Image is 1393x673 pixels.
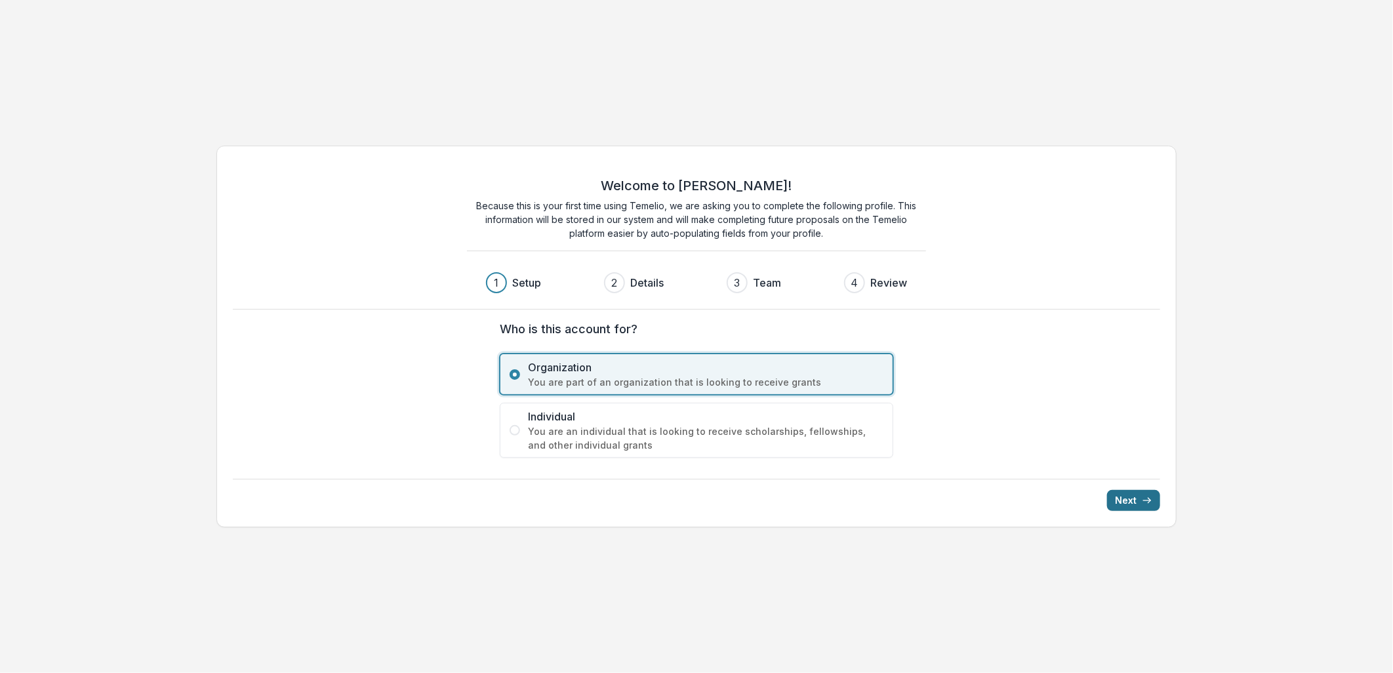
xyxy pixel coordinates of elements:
span: You are part of an organization that is looking to receive grants [528,375,883,389]
div: Progress [486,272,907,293]
span: Individual [528,409,883,424]
label: Who is this account for? [500,320,885,338]
div: 4 [851,275,858,291]
span: Organization [528,359,883,375]
div: 3 [734,275,740,291]
div: 1 [494,275,498,291]
span: You are an individual that is looking to receive scholarships, fellowships, and other individual ... [528,424,883,452]
h2: Welcome to [PERSON_NAME]! [601,178,792,194]
h3: Review [870,275,907,291]
p: Because this is your first time using Temelio, we are asking you to complete the following profil... [467,199,926,240]
h3: Team [753,275,781,291]
h3: Details [630,275,664,291]
button: Next [1107,490,1160,511]
h3: Setup [512,275,541,291]
div: 2 [611,275,617,291]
